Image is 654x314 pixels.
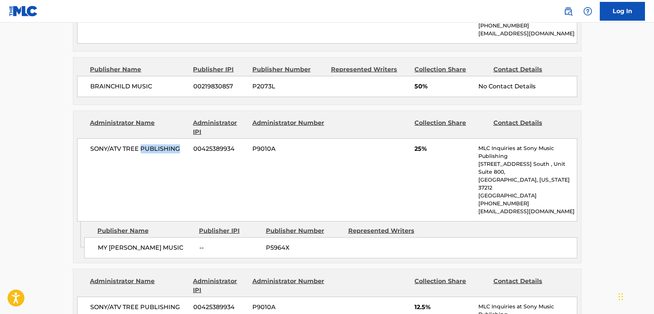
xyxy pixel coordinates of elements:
div: Publisher Number [252,65,325,74]
p: [GEOGRAPHIC_DATA] [478,192,577,200]
p: [PHONE_NUMBER] [478,200,577,208]
img: search [564,7,573,16]
span: SONY/ATV TREE PUBLISHING [91,144,188,153]
p: [EMAIL_ADDRESS][DOMAIN_NAME] [478,208,577,215]
span: 50% [414,82,473,91]
a: Log In [600,2,645,21]
div: No Contact Details [478,82,577,91]
div: Represented Writers [348,226,425,235]
div: Publisher IPI [199,226,260,235]
span: 00425389934 [193,144,247,153]
span: 00219830857 [193,82,247,91]
span: P9010A [252,303,325,312]
div: Contact Details [493,277,566,295]
div: Publisher Number [266,226,343,235]
span: 25% [414,144,473,153]
p: MLC Inquiries at Sony Music Publishing [478,144,577,160]
div: Help [580,4,595,19]
span: P9010A [252,144,325,153]
div: Collection Share [414,65,487,74]
span: 12.5% [414,303,473,312]
p: [EMAIL_ADDRESS][DOMAIN_NAME] [478,30,577,38]
div: Publisher Name [90,65,188,74]
div: Publisher Name [97,226,193,235]
div: Collection Share [414,118,487,137]
div: Collection Share [414,277,487,295]
span: -- [199,243,260,252]
span: MY [PERSON_NAME] MUSIC [98,243,194,252]
span: P5964X [266,243,343,252]
div: Administrator Number [252,118,325,137]
span: SONY/ATV TREE PUBLISHING [91,303,188,312]
p: [GEOGRAPHIC_DATA], [US_STATE] 37212 [478,176,577,192]
div: Drag [619,285,623,308]
div: Administrator Name [90,118,188,137]
div: Administrator IPI [193,277,247,295]
a: Public Search [561,4,576,19]
div: Contact Details [493,118,566,137]
div: Administrator Number [252,277,325,295]
span: BRAINCHILD MUSIC [91,82,188,91]
span: 00425389934 [193,303,247,312]
img: MLC Logo [9,6,38,17]
img: help [583,7,592,16]
p: [STREET_ADDRESS] South , Unit Suite 800, [478,160,577,176]
div: Publisher IPI [193,65,247,74]
span: P2073L [252,82,325,91]
div: Administrator IPI [193,118,247,137]
p: [PHONE_NUMBER] [478,22,577,30]
div: Administrator Name [90,277,188,295]
iframe: Chat Widget [616,278,654,314]
div: Contact Details [493,65,566,74]
div: Represented Writers [331,65,409,74]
